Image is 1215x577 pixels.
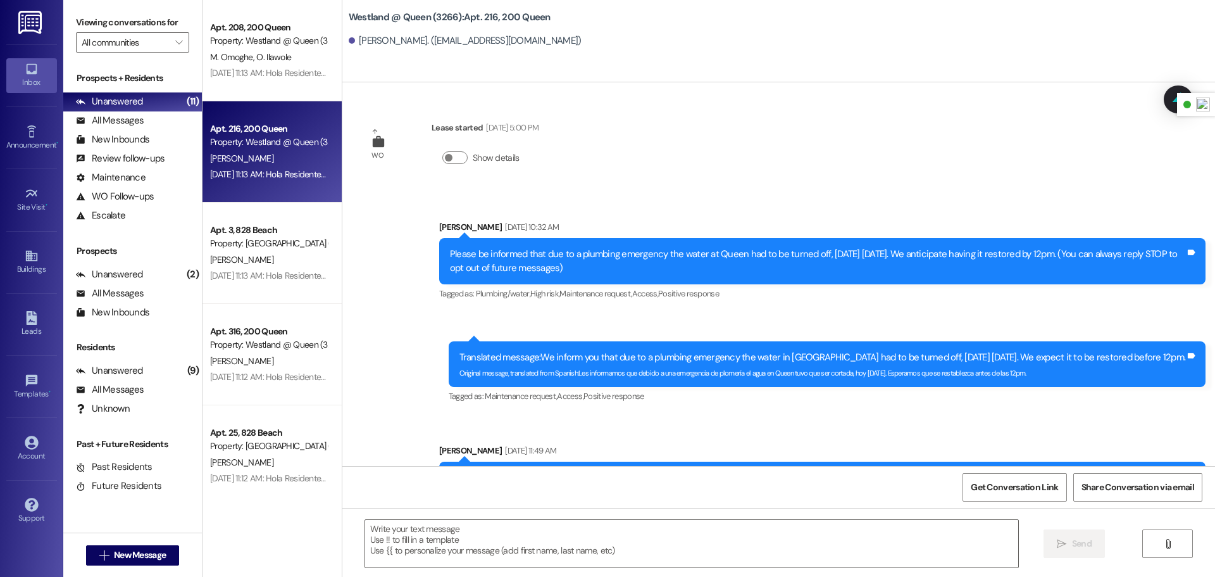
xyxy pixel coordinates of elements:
[18,11,44,34] img: ResiDesk Logo
[76,460,153,474] div: Past Residents
[1072,537,1092,550] span: Send
[210,457,273,468] span: [PERSON_NAME]
[76,114,144,127] div: All Messages
[485,391,557,402] span: Maintenance request ,
[63,72,202,85] div: Prospects + Residents
[6,183,57,217] a: Site Visit •
[971,481,1058,494] span: Get Conversation Link
[210,338,327,352] div: Property: Westland @ Queen (3266)
[76,152,165,165] div: Review follow-ups
[210,51,256,63] span: M. Omoghe
[76,133,149,146] div: New Inbounds
[1163,539,1173,549] i: 
[184,361,202,381] div: (9)
[658,288,719,299] span: Positive response
[439,220,1206,238] div: [PERSON_NAME]
[76,171,146,184] div: Maintenance
[76,95,143,108] div: Unanswered
[86,545,180,566] button: New Message
[1081,481,1194,494] span: Share Conversation via email
[210,440,327,453] div: Property: [GEOGRAPHIC_DATA] ([STREET_ADDRESS]) (3280)
[439,444,1206,462] div: [PERSON_NAME]
[63,244,202,258] div: Prospects
[530,288,560,299] span: High risk ,
[210,224,327,237] div: Apt. 3, 828 Beach
[184,265,202,284] div: (2)
[371,149,383,162] div: WO
[76,402,130,415] div: Unknown
[6,494,57,528] a: Support
[559,288,632,299] span: Maintenance request ,
[63,438,202,451] div: Past + Future Residents
[76,190,154,203] div: WO Follow-ups
[49,388,51,396] span: •
[963,473,1066,502] button: Get Conversation Link
[1057,539,1066,549] i: 
[459,369,1026,377] sub: Original message, translated from Spanish : Les informamos que debido a una emergencia de plomerí...
[76,306,149,319] div: New Inbounds
[6,58,57,92] a: Inbox
[432,121,539,139] div: Lease started
[210,254,273,265] span: [PERSON_NAME]
[6,307,57,341] a: Leads
[459,351,1186,364] div: Translated message: We inform you that due to a plumbing emergency the water in [GEOGRAPHIC_DATA]...
[583,391,644,402] span: Positive response
[76,383,144,396] div: All Messages
[502,444,556,457] div: [DATE] 11:49 AM
[256,51,291,63] span: O. Ilawole
[76,268,143,281] div: Unanswered
[210,21,327,34] div: Apt. 208, 200 Queen
[210,325,327,338] div: Apt. 316, 200 Queen
[632,288,658,299] span: Access ,
[210,355,273,367] span: [PERSON_NAME]
[82,32,169,53] input: All communities
[1044,529,1105,558] button: Send
[210,153,273,164] span: [PERSON_NAME]
[114,548,166,562] span: New Message
[63,341,202,354] div: Residents
[502,220,559,234] div: [DATE] 10:32 AM
[175,37,182,48] i: 
[76,364,143,377] div: Unanswered
[76,209,125,222] div: Escalate
[450,248,1185,275] div: Please be informed that due to a plumbing emergency the water at Queen had to be turned off, [DAT...
[6,370,57,404] a: Templates •
[76,287,144,300] div: All Messages
[99,550,109,561] i: 
[439,284,1206,303] div: Tagged as:
[210,426,327,440] div: Apt. 25, 828 Beach
[349,34,582,48] div: [PERSON_NAME]. ([EMAIL_ADDRESS][DOMAIN_NAME])
[6,432,57,466] a: Account
[349,11,551,24] b: Westland @ Queen (3266): Apt. 216, 200 Queen
[6,245,57,279] a: Buildings
[210,237,327,250] div: Property: [GEOGRAPHIC_DATA] ([STREET_ADDRESS]) (3280)
[476,288,530,299] span: Plumbing/water ,
[557,391,583,402] span: Access ,
[210,122,327,136] div: Apt. 216, 200 Queen
[1073,473,1202,502] button: Share Conversation via email
[449,387,1206,405] div: Tagged as:
[210,34,327,48] div: Property: Westland @ Queen (3266)
[76,13,189,32] label: Viewing conversations for
[210,136,327,149] div: Property: Westland @ Queen (3266)
[46,201,47,210] span: •
[56,139,58,148] span: •
[184,92,202,111] div: (11)
[473,151,520,165] label: Show details
[483,121,539,134] div: [DATE] 5:00 PM
[76,479,161,493] div: Future Residents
